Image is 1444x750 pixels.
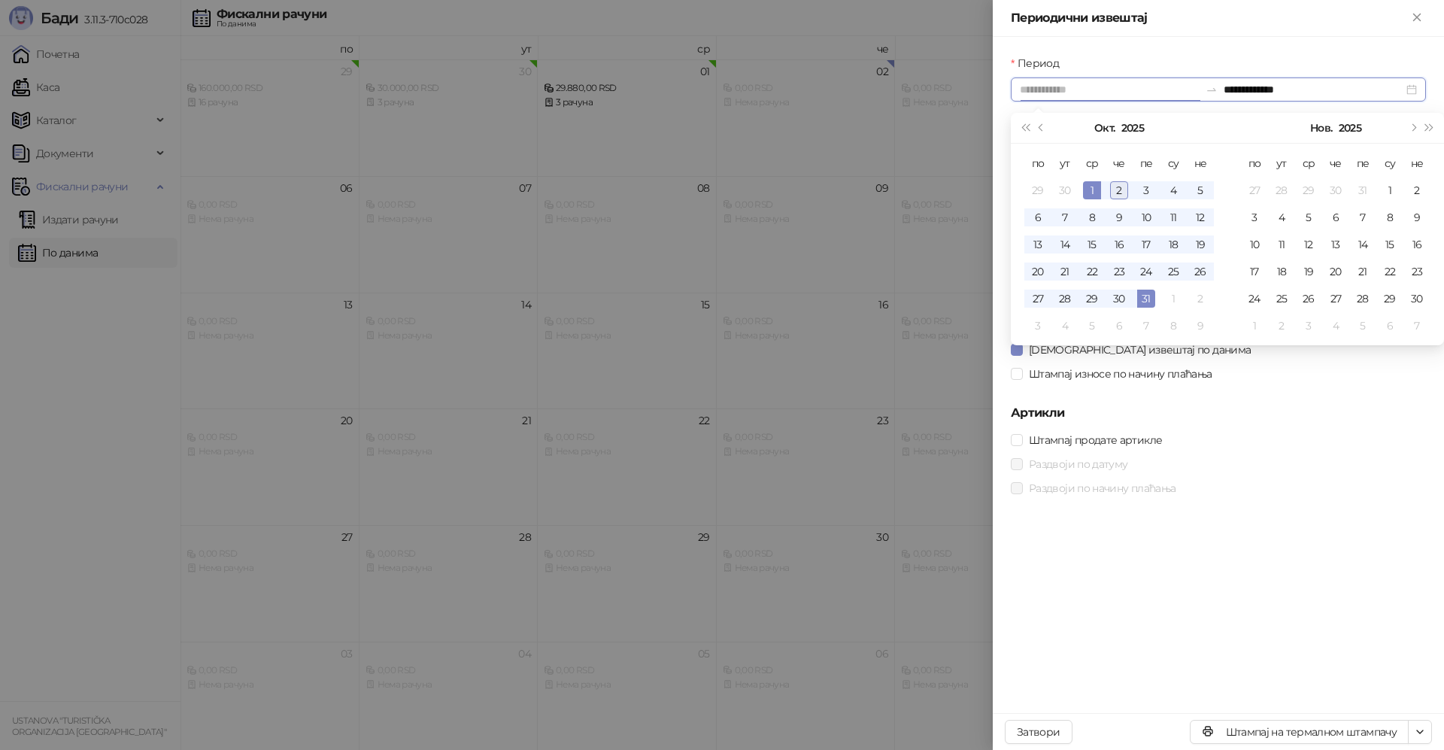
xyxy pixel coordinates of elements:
div: 23 [1110,263,1128,281]
span: swap-right [1206,84,1218,96]
div: 11 [1164,208,1182,226]
div: 21 [1354,263,1372,281]
td: 2025-11-11 [1268,231,1295,258]
td: 2025-10-04 [1160,177,1187,204]
div: 15 [1083,235,1101,254]
div: 17 [1245,263,1263,281]
th: че [1322,150,1349,177]
th: по [1024,150,1051,177]
td: 2025-11-22 [1376,258,1403,285]
td: 2025-10-24 [1133,258,1160,285]
div: 6 [1029,208,1047,226]
span: Штампај износе по начину плаћања [1023,366,1218,382]
td: 2025-11-27 [1322,285,1349,312]
td: 2025-11-09 [1187,312,1214,339]
td: 2025-11-20 [1322,258,1349,285]
div: 1 [1164,290,1182,308]
div: 17 [1137,235,1155,254]
td: 2025-11-08 [1376,204,1403,231]
div: 11 [1273,235,1291,254]
td: 2025-11-10 [1241,231,1268,258]
div: 28 [1273,181,1291,199]
th: че [1106,150,1133,177]
td: 2025-11-19 [1295,258,1322,285]
div: 5 [1083,317,1101,335]
div: 4 [1273,208,1291,226]
div: 4 [1327,317,1345,335]
div: 31 [1354,181,1372,199]
div: 2 [1273,317,1291,335]
td: 2025-10-14 [1051,231,1078,258]
td: 2025-10-07 [1051,204,1078,231]
div: 13 [1029,235,1047,254]
td: 2025-10-30 [1322,177,1349,204]
button: Close [1408,9,1426,27]
div: 24 [1245,290,1263,308]
div: 8 [1083,208,1101,226]
td: 2025-10-31 [1133,285,1160,312]
td: 2025-10-12 [1187,204,1214,231]
div: 18 [1164,235,1182,254]
span: Штампај продате артикле [1023,432,1168,448]
td: 2025-10-01 [1078,177,1106,204]
div: 23 [1408,263,1426,281]
td: 2025-12-03 [1295,312,1322,339]
div: 10 [1245,235,1263,254]
td: 2025-10-25 [1160,258,1187,285]
td: 2025-10-21 [1051,258,1078,285]
button: Претходни месец (PageUp) [1033,113,1050,143]
div: 3 [1137,181,1155,199]
div: 26 [1191,263,1209,281]
div: 4 [1164,181,1182,199]
td: 2025-11-18 [1268,258,1295,285]
div: 1 [1245,317,1263,335]
div: 30 [1327,181,1345,199]
td: 2025-11-01 [1376,177,1403,204]
div: 6 [1110,317,1128,335]
td: 2025-10-27 [1241,177,1268,204]
td: 2025-11-26 [1295,285,1322,312]
td: 2025-11-13 [1322,231,1349,258]
td: 2025-11-28 [1349,285,1376,312]
div: 7 [1408,317,1426,335]
th: ср [1078,150,1106,177]
div: 19 [1191,235,1209,254]
td: 2025-11-04 [1051,312,1078,339]
div: 27 [1245,181,1263,199]
th: ут [1268,150,1295,177]
td: 2025-11-16 [1403,231,1430,258]
div: 6 [1381,317,1399,335]
td: 2025-12-01 [1241,312,1268,339]
td: 2025-11-24 [1241,285,1268,312]
td: 2025-11-06 [1322,204,1349,231]
div: 3 [1300,317,1318,335]
div: 4 [1056,317,1074,335]
td: 2025-09-30 [1051,177,1078,204]
div: 22 [1083,263,1101,281]
td: 2025-10-29 [1295,177,1322,204]
button: Следећи месец (PageDown) [1404,113,1421,143]
td: 2025-10-05 [1187,177,1214,204]
td: 2025-10-28 [1051,285,1078,312]
div: 5 [1300,208,1318,226]
div: 12 [1300,235,1318,254]
div: 5 [1191,181,1209,199]
td: 2025-10-08 [1078,204,1106,231]
button: Изабери годину [1121,113,1144,143]
div: 2 [1408,181,1426,199]
div: 9 [1408,208,1426,226]
td: 2025-09-29 [1024,177,1051,204]
th: ут [1051,150,1078,177]
span: Раздвоји по датуму [1023,456,1133,472]
td: 2025-11-05 [1295,204,1322,231]
label: Период [1011,55,1068,71]
td: 2025-10-03 [1133,177,1160,204]
td: 2025-11-21 [1349,258,1376,285]
div: 9 [1191,317,1209,335]
td: 2025-10-31 [1349,177,1376,204]
span: Раздвоји по начину плаћања [1023,480,1182,496]
div: 16 [1408,235,1426,254]
td: 2025-12-04 [1322,312,1349,339]
td: 2025-10-18 [1160,231,1187,258]
td: 2025-10-15 [1078,231,1106,258]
